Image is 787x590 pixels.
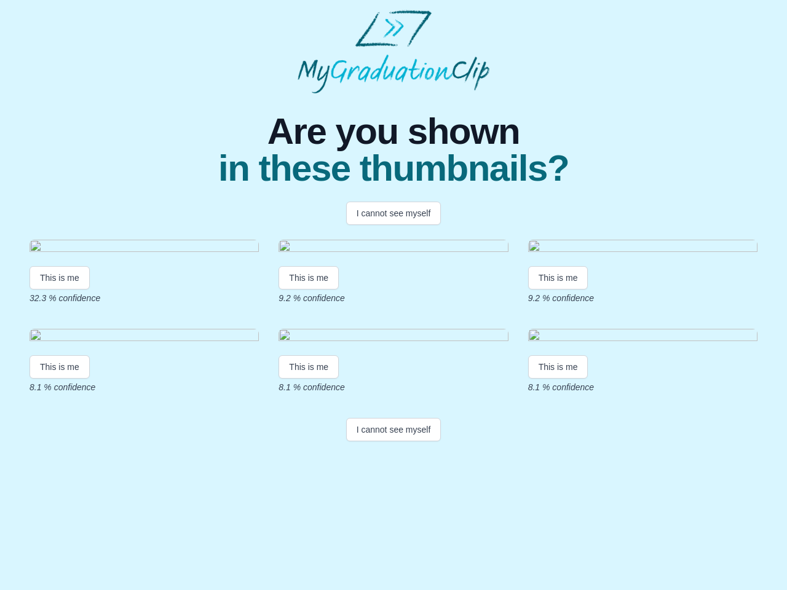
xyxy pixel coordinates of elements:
[528,329,757,345] img: 080c8adaa4b28dc817c812c072ec87365c7a00e3.gif
[298,10,489,93] img: MyGraduationClip
[30,266,90,289] button: This is me
[30,381,259,393] p: 8.1 % confidence
[279,381,508,393] p: 8.1 % confidence
[528,240,757,256] img: c19cda07b5b769a6627b628fede6d3ef3ae1135c.gif
[528,266,588,289] button: This is me
[528,381,757,393] p: 8.1 % confidence
[279,355,339,379] button: This is me
[346,418,441,441] button: I cannot see myself
[279,266,339,289] button: This is me
[30,240,259,256] img: 6083e328a4598cbd53ccc7cd35655de7352096ba.gif
[30,355,90,379] button: This is me
[528,292,757,304] p: 9.2 % confidence
[279,329,508,345] img: 735a666f67dda6926e31490d14ec7a7494b8cff6.gif
[279,292,508,304] p: 9.2 % confidence
[218,113,569,150] span: Are you shown
[528,355,588,379] button: This is me
[346,202,441,225] button: I cannot see myself
[279,240,508,256] img: d31c37e0370c403ce85084aef25bd3485e950d95.gif
[30,329,259,345] img: 54994d9d3e9f76d1b36b06cf76017606e952f508.gif
[218,150,569,187] span: in these thumbnails?
[30,292,259,304] p: 32.3 % confidence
